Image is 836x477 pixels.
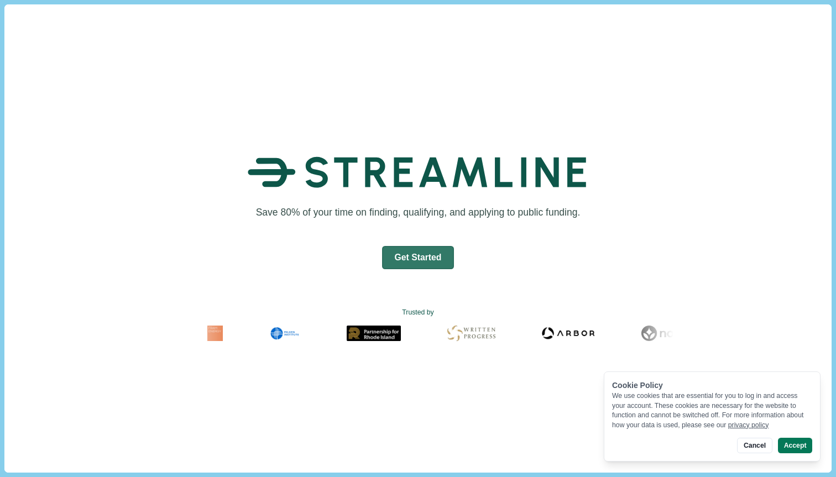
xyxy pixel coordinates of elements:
[207,326,223,341] img: Fram Energy Logo
[641,326,687,341] img: Noya Logo
[248,141,588,203] img: Streamline Climate Logo
[612,381,663,390] span: Cookie Policy
[382,246,454,269] button: Get Started
[737,438,772,453] button: Cancel
[269,326,300,341] img: Milken Institute Logo
[252,206,584,219] h1: Save 80% of your time on finding, qualifying, and applying to public funding.
[402,308,433,318] text: Trusted by
[541,326,594,341] img: Arbor Logo
[612,391,812,430] div: We use cookies that are essential for you to log in and access your account. These cookies are ne...
[778,438,812,453] button: Accept
[347,326,401,341] img: Partnership for Rhode Island Logo
[728,421,769,429] a: privacy policy
[447,326,495,341] img: Written Progress Logo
